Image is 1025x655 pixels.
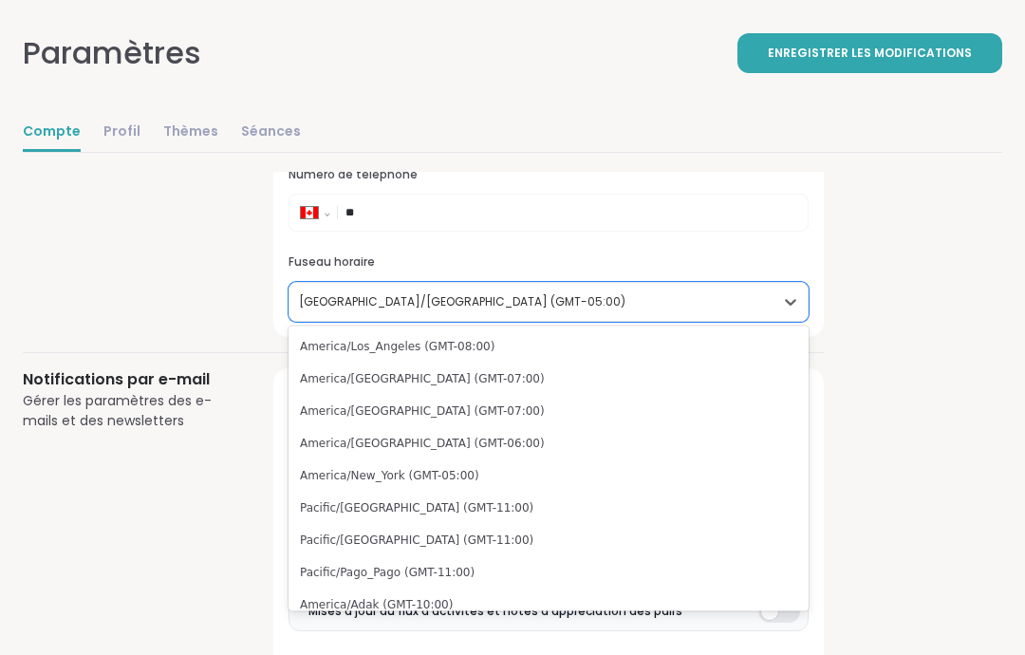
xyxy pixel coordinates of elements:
a: Séances [241,114,301,152]
font: Fuseau horaire [289,254,375,271]
font: Profil [103,122,140,140]
div: Pacific/Pago_Pago (GMT-11:00) [289,556,809,589]
font: Notifications par e-mail [23,369,210,391]
font: Thèmes [163,122,218,140]
div: Pacific/[GEOGRAPHIC_DATA] (GMT-11:00) [289,492,809,524]
a: Compte [23,114,81,152]
font: Mises à jour du flux d'activités et notes d'appréciation des pairs [308,604,682,620]
font: Compte [23,122,81,140]
a: Thèmes [163,114,218,152]
div: America/[GEOGRAPHIC_DATA] (GMT-07:00) [289,363,809,395]
a: Profil [103,114,140,152]
div: Pacific/[GEOGRAPHIC_DATA] (GMT-11:00) [289,524,809,556]
button: Enregistrer les modifications [737,33,1002,73]
div: America/Los_Angeles (GMT-08:00) [289,330,809,363]
font: Enregistrer les modifications [768,45,972,61]
div: America/[GEOGRAPHIC_DATA] (GMT-06:00) [289,427,809,459]
div: America/[GEOGRAPHIC_DATA] (GMT-07:00) [289,395,809,427]
font: Paramètres [23,31,201,74]
font: Numéro de téléphone [289,167,418,183]
div: America/Adak (GMT-10:00) [289,589,809,621]
font: Gérer les paramètres des e-mails et des newsletters [23,392,212,431]
div: America/New_York (GMT-05:00) [289,459,809,492]
font: Séances [241,122,301,140]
